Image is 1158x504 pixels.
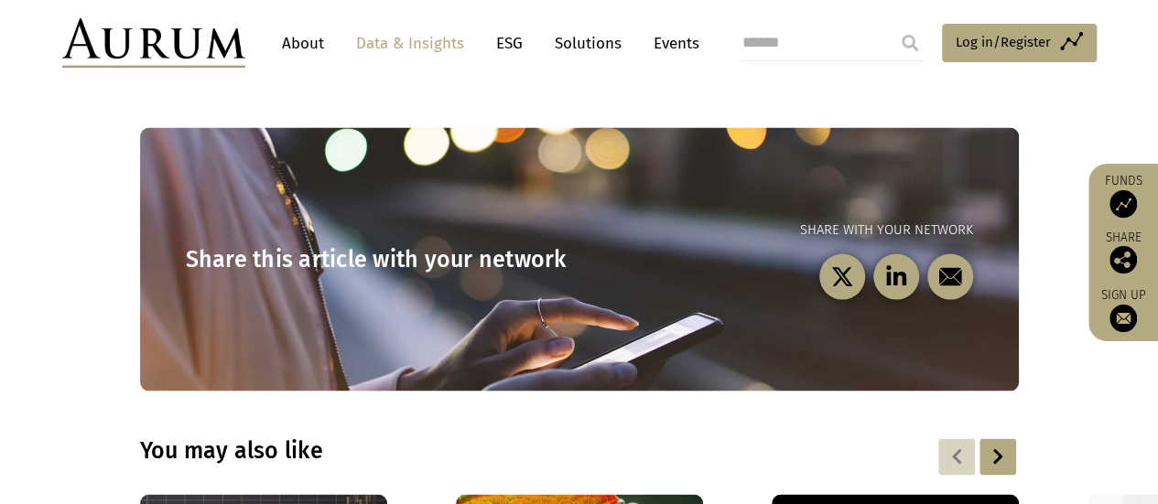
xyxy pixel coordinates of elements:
[487,27,532,60] a: ESG
[1109,305,1137,332] img: Sign up to our newsletter
[830,265,853,288] img: twitter-black.svg
[579,219,973,241] p: Share with your network
[956,31,1051,53] span: Log in/Register
[938,265,961,288] img: email-black.svg
[892,25,928,61] input: Submit
[942,24,1097,62] a: Log in/Register
[1098,173,1149,218] a: Funds
[546,27,631,60] a: Solutions
[1109,190,1137,218] img: Access Funds
[62,18,245,68] img: Aurum
[1109,246,1137,273] img: Share this post
[186,245,579,273] h3: Share this article with your network
[1098,231,1149,273] div: Share
[140,436,783,464] h3: You may also like
[347,27,473,60] a: Data & Insights
[884,265,907,288] img: linkedin-black.svg
[1098,287,1149,332] a: Sign up
[273,27,333,60] a: About
[644,27,699,60] a: Events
